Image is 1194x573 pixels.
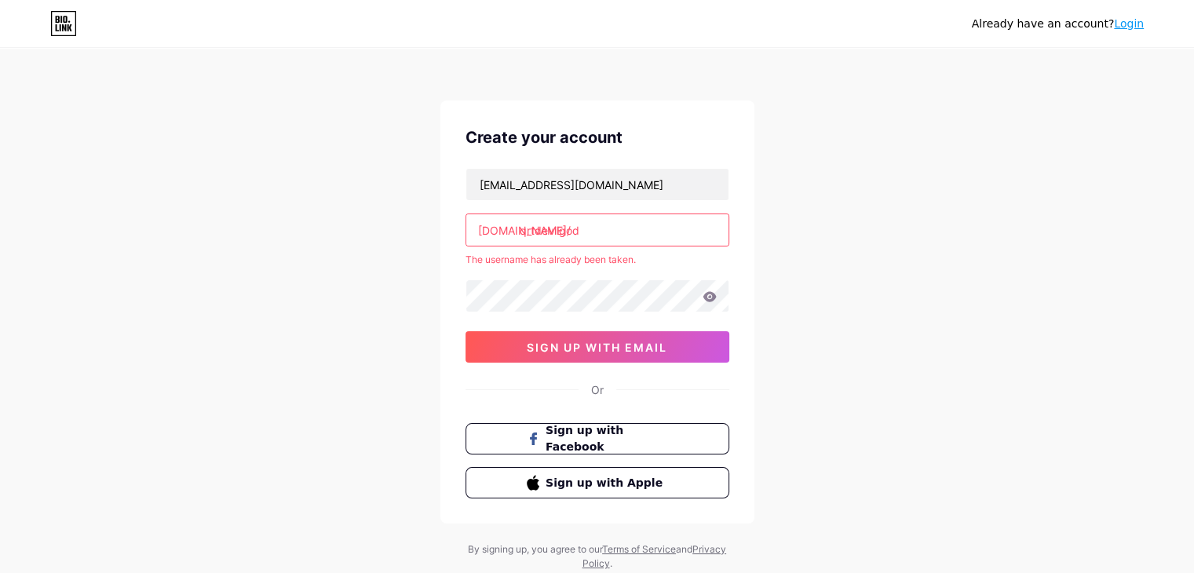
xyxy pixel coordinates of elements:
[464,542,731,571] div: By signing up, you agree to our and .
[478,222,571,239] div: [DOMAIN_NAME]/
[527,341,667,354] span: sign up with email
[466,331,729,363] button: sign up with email
[466,253,729,267] div: The username has already been taken.
[546,422,667,455] span: Sign up with Facebook
[1114,17,1144,30] a: Login
[591,381,604,398] div: Or
[466,467,729,498] button: Sign up with Apple
[466,214,728,246] input: username
[466,423,729,454] button: Sign up with Facebook
[602,543,676,555] a: Terms of Service
[466,169,728,200] input: Email
[546,475,667,491] span: Sign up with Apple
[466,126,729,149] div: Create your account
[972,16,1144,32] div: Already have an account?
